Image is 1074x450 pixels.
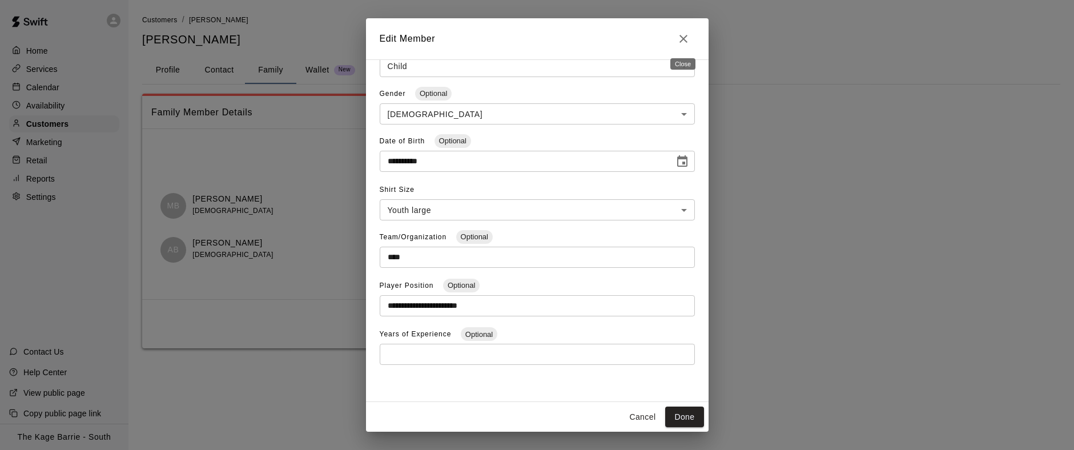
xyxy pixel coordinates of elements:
[461,330,497,339] span: Optional
[670,58,695,70] div: Close
[380,186,415,194] span: Shirt Size
[380,56,695,77] div: Child
[415,89,452,98] span: Optional
[624,407,661,428] button: Cancel
[380,233,449,241] span: Team/Organization
[366,18,709,59] h2: Edit Member
[380,103,695,124] div: [DEMOGRAPHIC_DATA]
[380,199,695,220] div: Youth large
[443,281,480,290] span: Optional
[380,90,408,98] span: Gender
[435,136,471,145] span: Optional
[665,407,703,428] button: Done
[380,137,428,145] span: Date of Birth
[456,232,493,241] span: Optional
[380,330,454,338] span: Years of Experience
[380,282,436,290] span: Player Position
[672,27,695,50] button: Close
[671,150,694,173] button: Choose date, selected date is Dec 19, 2012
